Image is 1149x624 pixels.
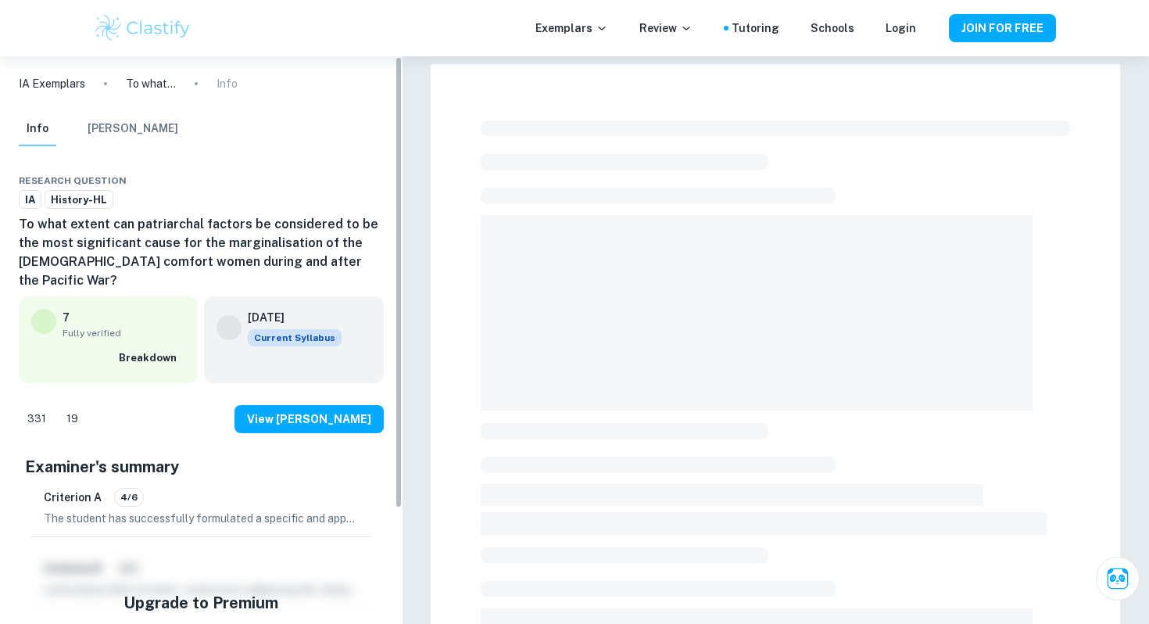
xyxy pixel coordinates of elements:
button: Ask Clai [1096,557,1140,601]
div: Bookmark [356,171,368,190]
h6: To what extent can patriarchal factors be considered to be the most significant cause for the mar... [19,215,384,290]
span: 331 [19,411,55,427]
a: History-HL [45,190,113,210]
a: Tutoring [732,20,779,37]
p: 7 [63,309,70,326]
a: Schools [811,20,854,37]
h6: [DATE] [248,309,329,326]
div: Dislike [58,407,87,432]
button: JOIN FOR FREE [949,14,1056,42]
a: Login [886,20,916,37]
p: Review [639,20,693,37]
p: To what extent can patriarchal factors be considered to be the most significant cause for the mar... [126,75,176,92]
button: Breakdown [115,346,185,370]
span: IA [20,192,41,208]
span: Fully verified [63,326,185,340]
h5: Upgrade to Premium [123,591,278,615]
span: Current Syllabus [248,329,342,346]
span: History-HL [45,192,113,208]
span: 19 [58,411,87,427]
h6: Criterion A [44,489,102,506]
p: The student has successfully formulated a specific and appropriate question for the historical in... [44,510,359,527]
span: Research question [19,174,127,188]
button: View [PERSON_NAME] [234,405,384,433]
p: Info [217,75,238,92]
div: Share [324,171,337,190]
div: Report issue [371,171,384,190]
div: This exemplar is based on the current syllabus. Feel free to refer to it for inspiration/ideas wh... [248,329,342,346]
span: 4/6 [115,490,143,504]
a: IA [19,190,41,210]
div: Download [340,171,353,190]
a: IA Exemplars [19,75,85,92]
h5: Examiner's summary [25,455,378,479]
div: Like [19,407,55,432]
button: Info [19,112,56,146]
button: Help and Feedback [929,24,936,32]
img: Clastify logo [93,13,192,44]
p: Exemplars [535,20,608,37]
button: [PERSON_NAME] [88,112,178,146]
